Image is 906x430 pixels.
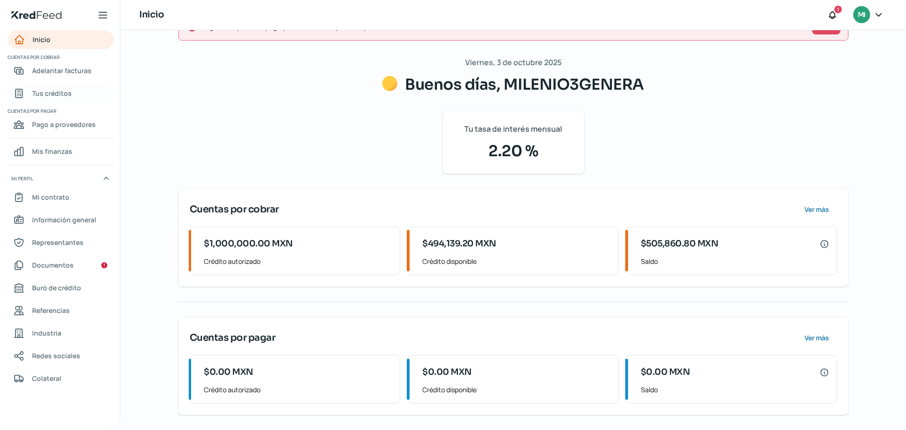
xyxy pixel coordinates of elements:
[204,237,293,250] span: $1,000,000.00 MXN
[204,366,253,379] span: $0.00 MXN
[422,255,611,267] span: Crédito disponible
[8,369,114,388] a: Colateral
[8,233,114,252] a: Representantes
[8,256,114,275] a: Documentos
[204,384,392,396] span: Crédito autorizado
[32,236,84,248] span: Representantes
[405,75,644,94] span: Buenos días, MILENIO3GENERA
[190,331,276,345] span: Cuentas por pagar
[32,372,61,384] span: Colateral
[805,335,829,341] span: Ver más
[8,301,114,320] a: Referencias
[8,61,114,80] a: Adelantar facturas
[8,53,112,61] span: Cuentas por cobrar
[805,206,829,213] span: Ver más
[139,8,164,22] h1: Inicio
[11,174,33,183] span: Mi perfil
[422,237,496,250] span: $494,139.20 MXN
[33,34,50,45] span: Inicio
[641,237,719,250] span: $505,860.80 MXN
[8,30,114,49] a: Inicio
[32,282,81,294] span: Buró de crédito
[32,145,72,157] span: Mis finanzas
[837,5,839,14] span: 1
[32,304,70,316] span: Referencias
[465,56,562,69] span: Viernes, 3 de octubre 2025
[32,65,92,76] span: Adelantar facturas
[641,366,690,379] span: $0.00 MXN
[8,346,114,365] a: Redes sociales
[422,366,472,379] span: $0.00 MXN
[8,84,114,103] a: Tus créditos
[382,76,397,91] img: Saludos
[32,118,96,130] span: Pago a proveedores
[8,115,114,134] a: Pago a proveedores
[641,255,829,267] span: Saldo
[8,211,114,229] a: Información general
[8,278,114,297] a: Buró de crédito
[422,384,611,396] span: Crédito disponible
[797,200,837,219] button: Ver más
[464,122,562,136] span: Tu tasa de interés mensual
[204,255,392,267] span: Crédito autorizado
[8,188,114,207] a: Mi contrato
[8,142,114,161] a: Mis finanzas
[32,191,69,203] span: Mi contrato
[32,259,74,271] span: Documentos
[641,384,829,396] span: Saldo
[454,140,573,162] span: 2.20 %
[32,87,72,99] span: Tus créditos
[797,329,837,347] button: Ver más
[190,202,279,217] span: Cuentas por cobrar
[32,214,96,226] span: Información general
[32,350,80,362] span: Redes sociales
[8,324,114,343] a: Industria
[32,327,61,339] span: Industria
[8,107,112,115] span: Cuentas por pagar
[858,9,865,21] span: MI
